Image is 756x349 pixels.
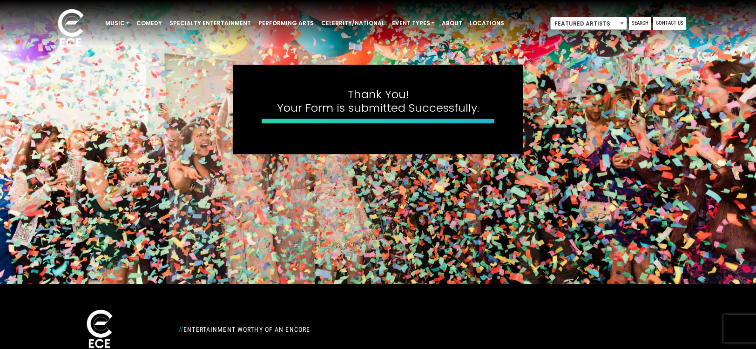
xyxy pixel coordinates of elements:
[551,17,627,30] span: Featured Artists
[179,326,183,333] span: //
[466,15,508,31] a: Locations
[317,15,388,31] a: Celebrity/National
[550,17,627,30] span: Featured Artists
[653,17,686,30] a: Contact Us
[47,7,94,52] img: ece_new_logo_whitev2-1.png
[133,15,166,31] a: Comedy
[262,88,494,115] h4: Thank You! Your Form is submitted Successfully.
[166,15,255,31] a: Specialty Entertainment
[255,15,317,31] a: Performing Arts
[101,15,133,31] a: Music
[438,15,466,31] a: About
[629,17,651,30] a: Search
[173,322,480,337] div: Entertainment Worthy of an Encore
[388,15,438,31] a: Event Types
